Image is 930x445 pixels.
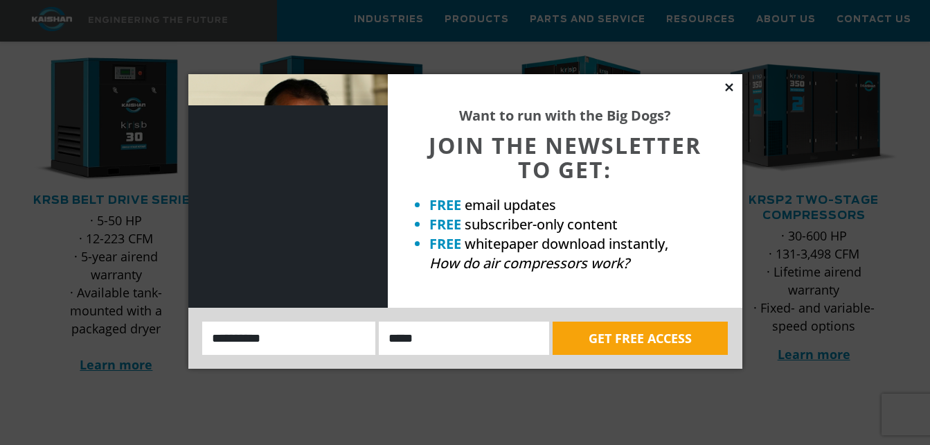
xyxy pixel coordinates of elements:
[379,322,549,355] input: Email
[429,234,461,253] strong: FREE
[723,81,735,94] button: Close
[429,215,461,234] strong: FREE
[465,195,556,214] span: email updates
[429,195,461,214] strong: FREE
[429,130,701,184] span: JOIN THE NEWSLETTER TO GET:
[465,215,618,234] span: subscriber-only content
[202,322,376,355] input: Name:
[429,254,629,272] em: How do air compressors work?
[459,106,671,125] strong: Want to run with the Big Dogs?
[465,234,668,253] span: whitepaper download instantly,
[553,322,728,355] button: GET FREE ACCESS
